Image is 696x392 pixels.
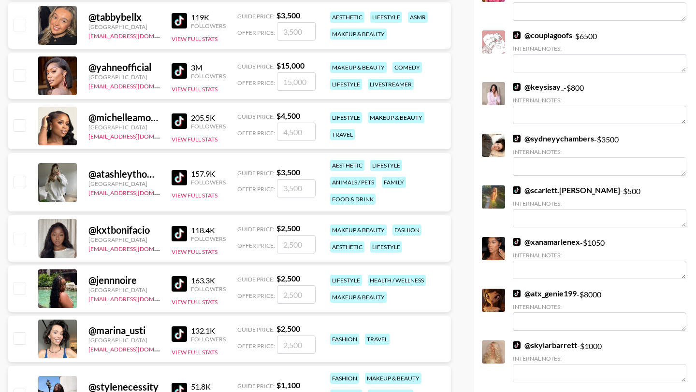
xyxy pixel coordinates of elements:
[276,224,300,233] strong: $ 2,500
[368,275,426,286] div: health / wellness
[172,248,217,255] button: View Full Stats
[88,180,160,187] div: [GEOGRAPHIC_DATA]
[365,373,421,384] div: makeup & beauty
[330,160,364,171] div: aesthetic
[277,235,316,253] input: 2,500
[277,336,316,354] input: 2,500
[392,62,422,73] div: comedy
[276,274,300,283] strong: $ 2,500
[513,290,521,297] img: TikTok
[237,276,275,283] span: Guide Price:
[513,148,686,155] div: Internal Notes:
[88,286,160,294] div: [GEOGRAPHIC_DATA]
[237,342,275,350] span: Offer Price:
[237,382,275,390] span: Guide Price:
[513,237,686,279] div: - $ 1050
[330,373,359,384] div: fashion
[513,237,580,247] a: @xanamarlenex
[513,186,521,194] img: TikTok
[365,334,390,345] div: travel
[330,28,387,40] div: makeup & beauty
[330,194,376,205] div: food & drink
[330,112,362,123] div: lifestyle
[172,113,187,129] img: TikTok
[172,63,187,79] img: TikTok
[277,22,316,41] input: 3,500
[513,134,686,176] div: - $ 3500
[330,62,387,73] div: makeup & beauty
[330,334,359,345] div: fashion
[191,179,226,186] div: Followers
[513,134,594,143] a: @sydneyychambers
[330,292,387,303] div: makeup & beauty
[237,169,275,177] span: Guide Price:
[172,136,217,143] button: View Full Stats
[88,23,160,30] div: [GEOGRAPHIC_DATA]
[172,35,217,42] button: View Full Stats
[88,236,160,243] div: [GEOGRAPHIC_DATA]
[513,31,521,39] img: TikTok
[513,82,564,92] a: @keysisay_
[191,22,226,29] div: Followers
[88,336,160,344] div: [GEOGRAPHIC_DATA]
[392,224,421,236] div: fashion
[88,187,186,196] a: [EMAIL_ADDRESS][DOMAIN_NAME]
[237,79,275,86] span: Offer Price:
[191,72,226,80] div: Followers
[513,341,521,349] img: TikTok
[276,380,300,390] strong: $ 1,100
[276,324,300,333] strong: $ 2,500
[368,112,424,123] div: makeup & beauty
[330,275,362,286] div: lifestyle
[513,135,521,142] img: TikTok
[513,83,521,91] img: TikTok
[276,111,300,120] strong: $ 4,500
[191,326,226,336] div: 132.1K
[237,242,275,249] span: Offer Price:
[237,13,275,20] span: Guide Price:
[237,29,275,36] span: Offer Price:
[191,169,226,179] div: 157.9K
[88,324,160,336] div: @ marina_usti
[191,285,226,293] div: Followers
[370,241,402,252] div: lifestyle
[191,382,226,392] div: 51.8K
[191,63,226,72] div: 3M
[330,177,376,188] div: animals / pets
[191,13,226,22] div: 119K
[276,168,300,177] strong: $ 3,500
[330,129,355,140] div: travel
[277,72,316,91] input: 15,000
[191,235,226,242] div: Followers
[513,340,686,382] div: - $ 1000
[513,30,572,40] a: @couplagoofs
[237,225,275,233] span: Guide Price:
[88,274,160,286] div: @ jennnoire
[513,185,686,227] div: - $ 500
[368,79,414,90] div: livestreamer
[172,349,217,356] button: View Full Stats
[330,224,387,236] div: makeup & beauty
[237,129,275,137] span: Offer Price:
[513,200,686,207] div: Internal Notes:
[276,61,304,70] strong: $ 15,000
[237,63,275,70] span: Guide Price:
[408,12,428,23] div: asmr
[513,30,686,72] div: - $ 6500
[237,326,275,333] span: Guide Price:
[277,179,316,197] input: 3,500
[172,13,187,28] img: TikTok
[513,45,686,52] div: Internal Notes:
[88,131,186,140] a: [EMAIL_ADDRESS][DOMAIN_NAME]
[513,340,577,350] a: @skylarbarrett
[88,344,186,353] a: [EMAIL_ADDRESS][DOMAIN_NAME]
[88,124,160,131] div: [GEOGRAPHIC_DATA]
[237,185,275,193] span: Offer Price:
[191,123,226,130] div: Followers
[513,303,686,310] div: Internal Notes:
[191,113,226,123] div: 205.5K
[513,289,577,298] a: @atx_genie199
[513,82,686,124] div: - $ 800
[88,11,160,23] div: @ tabbybellx
[513,289,686,331] div: - $ 8000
